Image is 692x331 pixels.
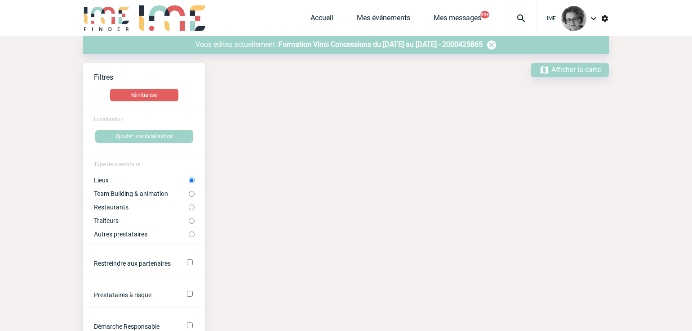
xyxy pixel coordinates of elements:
span: IME [547,15,556,22]
label: Traiteurs [94,217,189,224]
span: Localisation [94,116,124,122]
label: Prestataires à risque [94,291,174,299]
span: Vous éditez actuellement : [195,40,279,49]
img: 101028-0.jpg [561,6,586,31]
img: baseline_cancel_white_24dp-blanc.png [486,40,497,50]
button: Réinitialiser [110,89,178,101]
label: Lieux [94,177,189,184]
a: Formation Vinci Concessions du [DATE] au [DATE] - 2000425865 [279,40,483,49]
p: Filtres [94,73,205,82]
span: Type de prestataire [94,161,140,168]
label: Autres prestataires [94,231,189,238]
label: Restaurants [94,204,189,211]
label: Démarche Responsable [94,323,174,330]
button: 99+ [480,11,489,18]
a: Accueil [311,14,333,26]
button: Ajouter une localisation [95,130,193,143]
a: Mes événements [357,14,410,26]
a: Réinitialiser [83,89,205,101]
a: Mes messages [434,14,481,26]
label: Team Building & animation [94,190,189,197]
input: Démarche Responsable [187,322,193,328]
label: Restreindre aux partenaires [94,260,174,267]
img: IME-Finder [83,5,130,31]
span: Afficher la carte [551,65,601,74]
